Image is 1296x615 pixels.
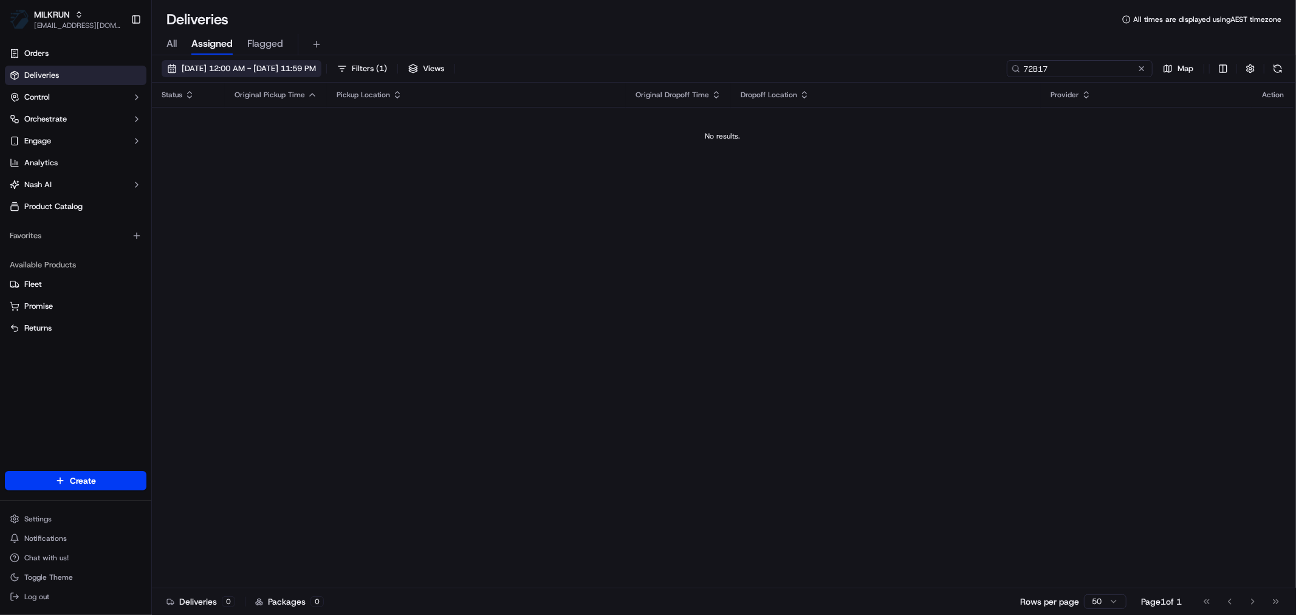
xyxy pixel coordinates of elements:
[5,197,146,216] a: Product Catalog
[5,318,146,338] button: Returns
[162,60,321,77] button: [DATE] 12:00 AM - [DATE] 11:59 PM
[5,255,146,275] div: Available Products
[166,10,228,29] h1: Deliveries
[1262,90,1284,100] div: Action
[10,279,142,290] a: Fleet
[1178,63,1193,74] span: Map
[247,36,283,51] span: Flagged
[10,301,142,312] a: Promise
[24,279,42,290] span: Fleet
[5,131,146,151] button: Engage
[5,569,146,586] button: Toggle Theme
[24,92,50,103] span: Control
[352,63,387,74] span: Filters
[24,201,83,212] span: Product Catalog
[162,90,182,100] span: Status
[157,131,1289,141] div: No results.
[10,10,29,29] img: MILKRUN
[5,88,146,107] button: Control
[5,549,146,566] button: Chat with us!
[403,60,450,77] button: Views
[5,471,146,490] button: Create
[24,157,58,168] span: Analytics
[1007,60,1153,77] input: Type to search
[24,179,52,190] span: Nash AI
[5,275,146,294] button: Fleet
[1133,15,1281,24] span: All times are displayed using AEST timezone
[5,510,146,527] button: Settings
[5,5,126,34] button: MILKRUNMILKRUN[EMAIL_ADDRESS][DOMAIN_NAME]
[24,48,49,59] span: Orders
[5,153,146,173] a: Analytics
[337,90,390,100] span: Pickup Location
[741,90,797,100] span: Dropoff Location
[5,175,146,194] button: Nash AI
[235,90,305,100] span: Original Pickup Time
[24,70,59,81] span: Deliveries
[24,301,53,312] span: Promise
[191,36,233,51] span: Assigned
[5,588,146,605] button: Log out
[222,596,235,607] div: 0
[24,572,73,582] span: Toggle Theme
[5,44,146,63] a: Orders
[1051,90,1079,100] span: Provider
[5,109,146,129] button: Orchestrate
[24,323,52,334] span: Returns
[166,36,177,51] span: All
[636,90,709,100] span: Original Dropoff Time
[24,592,49,602] span: Log out
[1269,60,1286,77] button: Refresh
[332,60,393,77] button: Filters(1)
[423,63,444,74] span: Views
[5,297,146,316] button: Promise
[34,21,121,30] button: [EMAIL_ADDRESS][DOMAIN_NAME]
[182,63,316,74] span: [DATE] 12:00 AM - [DATE] 11:59 PM
[24,514,52,524] span: Settings
[1020,596,1079,608] p: Rows per page
[376,63,387,74] span: ( 1 )
[166,596,235,608] div: Deliveries
[310,596,324,607] div: 0
[1157,60,1199,77] button: Map
[34,9,70,21] button: MILKRUN
[24,553,69,563] span: Chat with us!
[24,114,67,125] span: Orchestrate
[70,475,96,487] span: Create
[1141,596,1182,608] div: Page 1 of 1
[24,136,51,146] span: Engage
[5,530,146,547] button: Notifications
[5,66,146,85] a: Deliveries
[255,596,324,608] div: Packages
[10,323,142,334] a: Returns
[5,226,146,246] div: Favorites
[24,534,67,543] span: Notifications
